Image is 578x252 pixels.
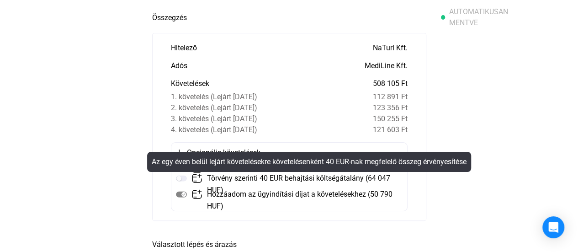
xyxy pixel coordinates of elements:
font: MediLine Kft. [365,61,408,70]
font: Követelések [171,79,209,88]
font: NaTuri Kft. [373,43,408,52]
font: 1. követelés (Lejárt [DATE]) [171,92,257,101]
img: bekapcsolható-letiltott [176,189,187,200]
font: Hitelező [171,43,197,52]
font: 4. követelés (Lejárt [DATE]) [171,125,257,134]
font: 508 105 Ft [373,79,408,88]
font: Hozzáadom az ügyindítási díjat a követelésekhez (50 790 HUF) [207,190,392,210]
font: 150 255 Ft [373,114,408,123]
font: Választott lépés és árazás [152,240,237,249]
font: Adós [171,61,187,70]
font: 2. követelés (Lejárt [DATE]) [171,103,257,112]
font: 3. követelés (Lejárt [DATE]) [171,114,257,123]
font: Az egy éven belül lejárt követelésekre követelésenként 40 EUR-nak megfelelő összeg érvényesítése [152,157,467,166]
font: 123 356 Ft [373,103,408,112]
font: 112 891 Ft [373,92,408,101]
font: 121 603 Ft [373,125,408,134]
img: add-claim [191,189,202,200]
font: Összegzés [152,13,187,22]
div: Intercom Messenger megnyitása [542,216,564,238]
